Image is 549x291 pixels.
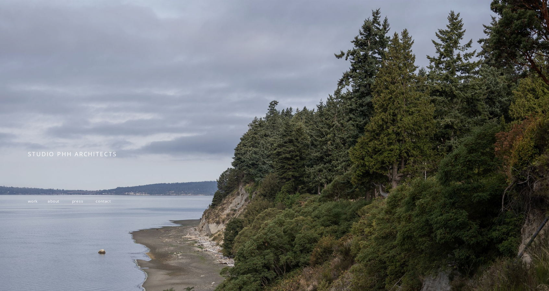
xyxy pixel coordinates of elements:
a: about [48,198,59,204]
a: work [28,198,38,204]
span: STUDIO PHH ARCHITECTS [28,150,117,158]
a: contact [96,198,111,204]
a: press [72,198,83,204]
